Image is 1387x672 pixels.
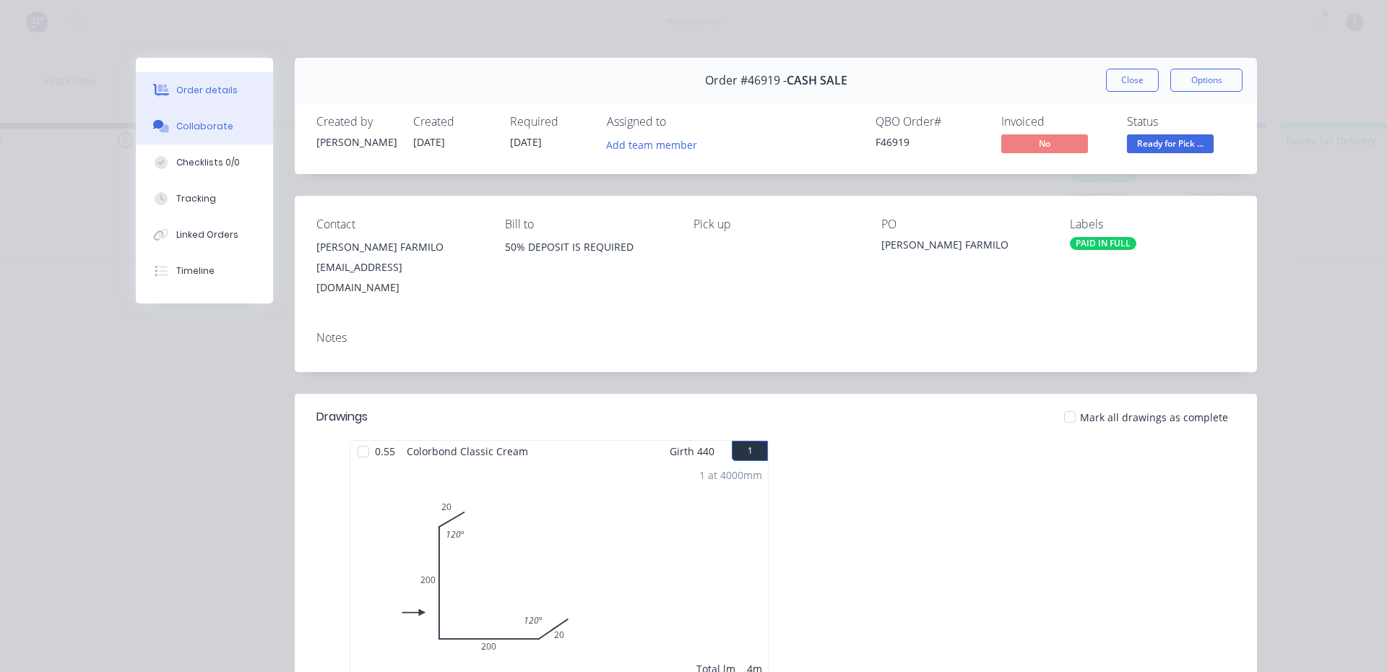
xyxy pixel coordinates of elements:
span: Colorbond Classic Cream [401,441,534,462]
div: Notes [316,331,1235,345]
div: 1 at 4000mm [699,468,762,483]
div: Created [413,115,493,129]
div: Linked Orders [176,228,238,241]
div: QBO Order # [876,115,984,129]
span: Girth 440 [670,441,714,462]
div: Checklists 0/0 [176,156,240,169]
div: Invoiced [1001,115,1110,129]
div: [PERSON_NAME] FARMILO[EMAIL_ADDRESS][DOMAIN_NAME] [316,237,482,298]
div: Assigned to [607,115,751,129]
div: Labels [1070,217,1235,231]
div: Required [510,115,589,129]
div: PAID IN FULL [1070,237,1136,250]
div: Timeline [176,264,215,277]
span: CASH SALE [787,74,847,87]
div: Status [1127,115,1235,129]
div: Created by [316,115,396,129]
span: [DATE] [413,135,445,149]
div: 50% DEPOSIT IS REQUIRED [505,237,670,283]
div: [EMAIL_ADDRESS][DOMAIN_NAME] [316,257,482,298]
span: Order #46919 - [705,74,787,87]
button: Order details [136,72,273,108]
div: PO [881,217,1047,231]
div: 50% DEPOSIT IS REQUIRED [505,237,670,257]
div: Drawings [316,408,368,426]
div: Contact [316,217,482,231]
button: Add team member [599,134,705,154]
button: Linked Orders [136,217,273,253]
span: No [1001,134,1088,152]
div: Order details [176,84,238,97]
div: Tracking [176,192,216,205]
button: Timeline [136,253,273,289]
button: Tracking [136,181,273,217]
div: Collaborate [176,120,233,133]
div: [PERSON_NAME] FARMILO [881,237,1047,257]
button: Close [1106,69,1159,92]
span: Ready for Pick ... [1127,134,1214,152]
button: Checklists 0/0 [136,145,273,181]
button: Add team member [607,134,705,154]
div: Bill to [505,217,670,231]
div: F46919 [876,134,984,150]
span: 0.55 [369,441,401,462]
button: 1 [732,441,768,461]
button: Collaborate [136,108,273,145]
div: Pick up [693,217,859,231]
button: Options [1170,69,1243,92]
button: Ready for Pick ... [1127,134,1214,156]
div: [PERSON_NAME] FARMILO [316,237,482,257]
div: [PERSON_NAME] [316,134,396,150]
span: Mark all drawings as complete [1080,410,1228,425]
span: [DATE] [510,135,542,149]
